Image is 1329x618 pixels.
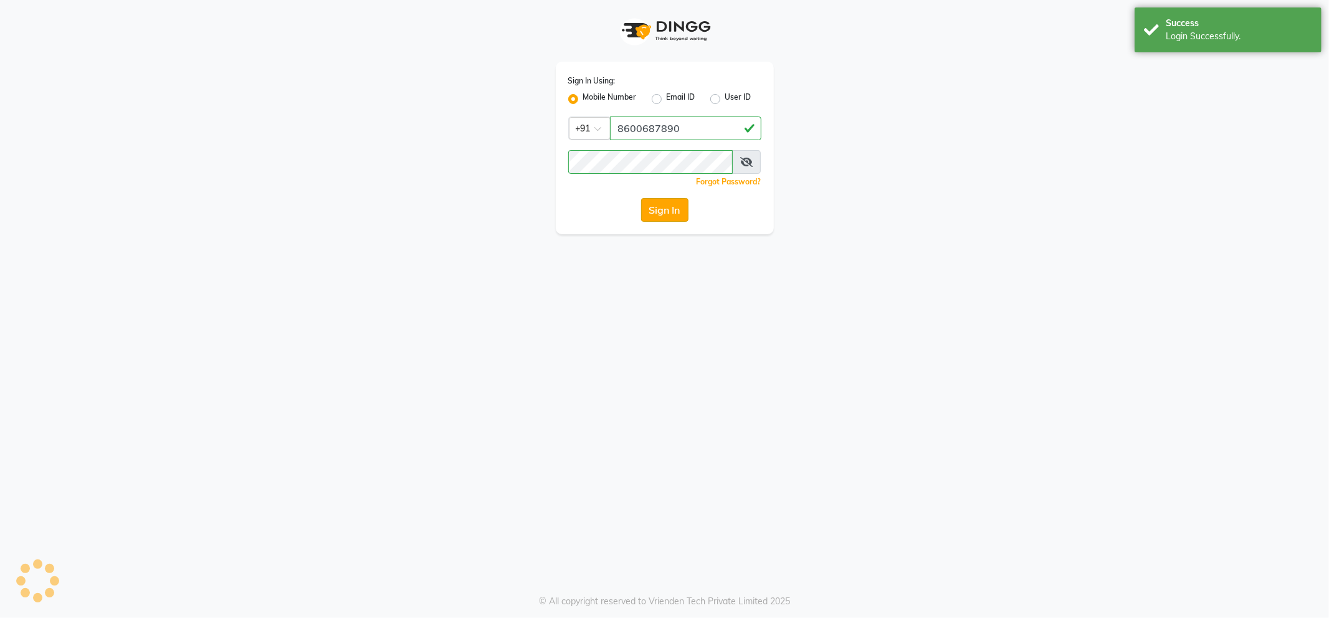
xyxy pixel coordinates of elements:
[1166,30,1312,43] div: Login Successfully.
[583,92,637,107] label: Mobile Number
[725,92,751,107] label: User ID
[641,198,688,222] button: Sign In
[697,177,761,186] a: Forgot Password?
[568,150,733,174] input: Username
[667,92,695,107] label: Email ID
[610,116,761,140] input: Username
[568,75,616,87] label: Sign In Using:
[615,12,715,49] img: logo1.svg
[1166,17,1312,30] div: Success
